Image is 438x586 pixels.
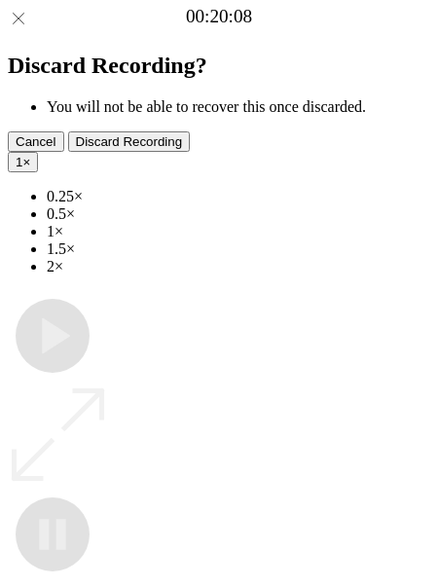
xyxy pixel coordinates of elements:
[47,188,430,205] li: 0.25×
[47,223,430,240] li: 1×
[8,152,38,172] button: 1×
[47,240,430,258] li: 1.5×
[186,6,252,27] a: 00:20:08
[8,53,430,79] h2: Discard Recording?
[47,258,430,275] li: 2×
[8,131,64,152] button: Cancel
[47,98,430,116] li: You will not be able to recover this once discarded.
[47,205,430,223] li: 0.5×
[68,131,191,152] button: Discard Recording
[16,155,22,169] span: 1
